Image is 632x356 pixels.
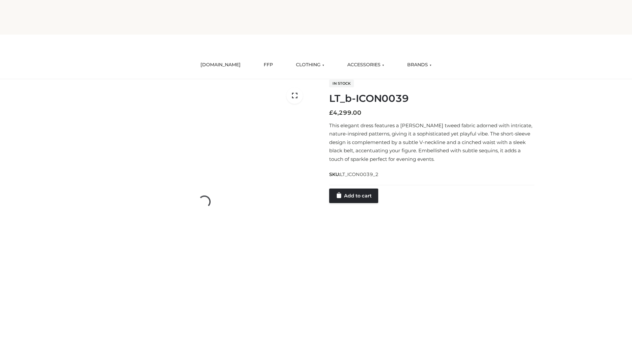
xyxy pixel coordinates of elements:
[291,58,329,72] a: CLOTHING
[329,170,379,178] span: SKU:
[342,58,389,72] a: ACCESSORIES
[329,93,534,104] h1: LT_b-ICON0039
[402,58,436,72] a: BRANDS
[329,189,378,203] a: Add to cart
[340,171,379,177] span: LT_ICON0039_2
[329,121,534,163] p: This elegant dress features a [PERSON_NAME] tweed fabric adorned with intricate, nature-inspired ...
[329,79,354,87] span: In stock
[259,58,278,72] a: FFP
[329,109,361,116] bdi: 4,299.00
[196,58,246,72] a: [DOMAIN_NAME]
[329,109,333,116] span: £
